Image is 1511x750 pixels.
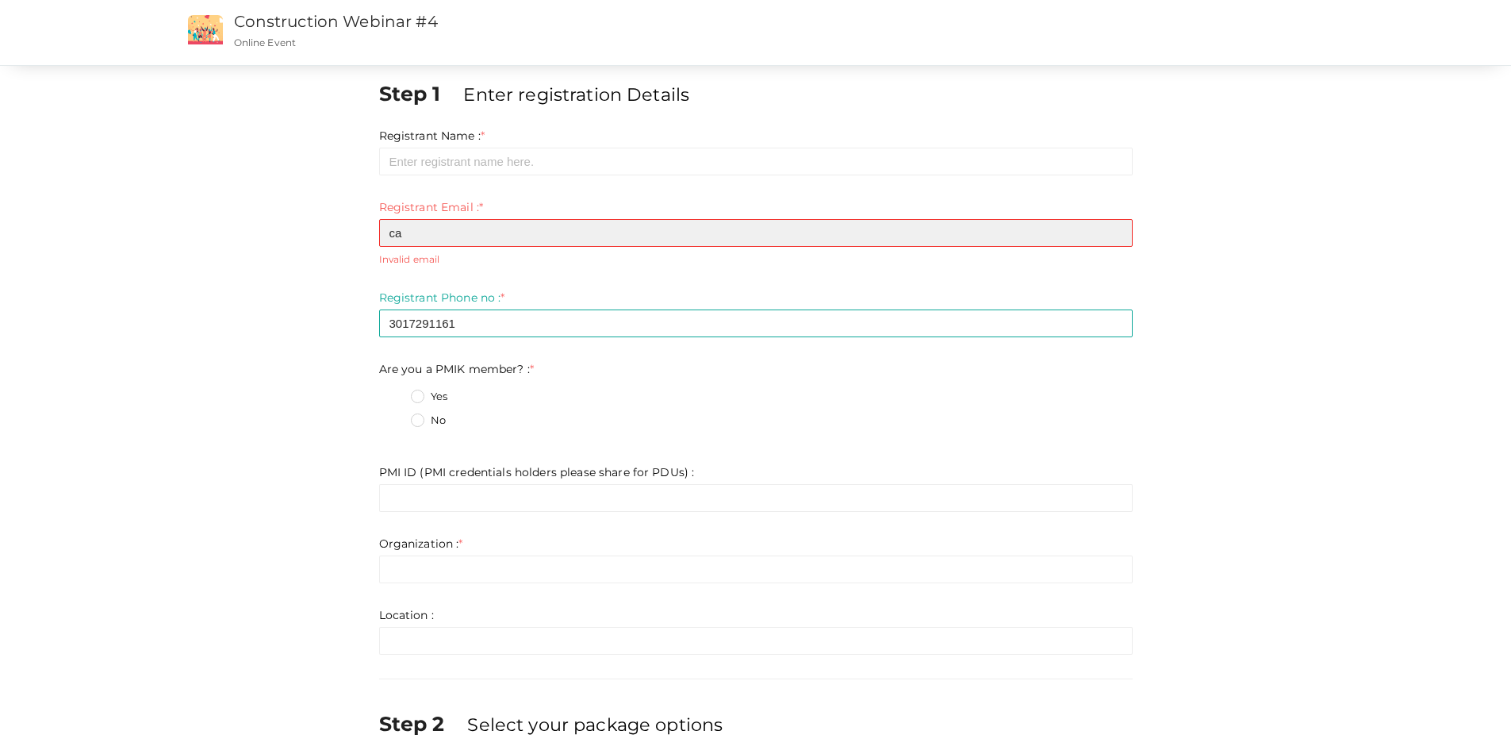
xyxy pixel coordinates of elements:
label: Enter registration Details [463,82,689,107]
input: Enter registrant name here. [379,148,1133,175]
input: Enter registrant email here. [379,219,1133,247]
label: Registrant Phone no : [379,290,505,306]
small: Invalid email [379,252,1133,266]
label: PMI ID (PMI credentials holders please share for PDUs) : [379,464,695,480]
label: Location : [379,607,434,623]
label: Registrant Name : [379,128,485,144]
label: Organization : [379,536,463,552]
label: Step 1 [379,79,461,108]
label: Select your package options [467,712,723,737]
label: Yes [411,389,447,405]
label: Registrant Email : [379,199,484,215]
img: event2.png [188,15,223,44]
a: Construction Webinar #4 [234,12,438,31]
p: Online Event [234,36,990,49]
input: Enter registrant phone no here. [379,310,1133,337]
label: No [411,413,446,429]
label: Are you a PMIK member? : [379,361,535,377]
label: Step 2 [379,710,465,738]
